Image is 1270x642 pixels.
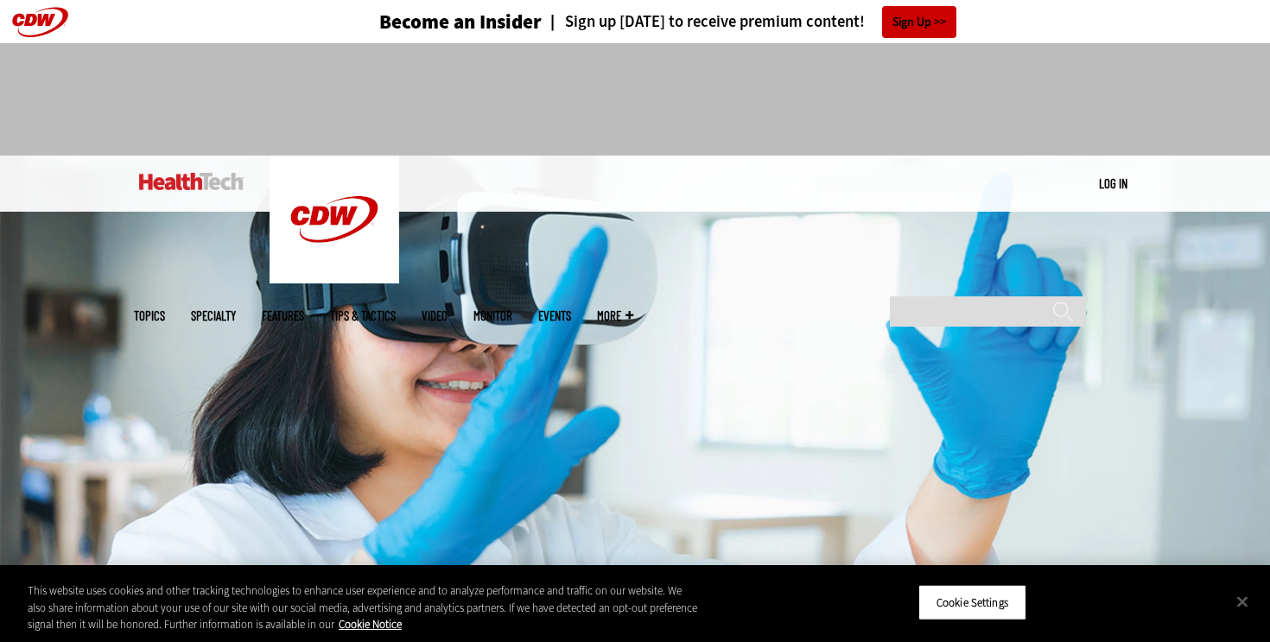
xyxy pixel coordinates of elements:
[314,12,542,32] a: Become an Insider
[542,14,865,30] a: Sign up [DATE] to receive premium content!
[473,309,512,322] a: MonITor
[321,60,949,138] iframe: advertisement
[538,309,571,322] a: Events
[270,270,399,288] a: CDW
[1099,175,1127,193] div: User menu
[379,12,542,32] h3: Become an Insider
[422,309,448,322] a: Video
[139,173,244,190] img: Home
[262,309,304,322] a: Features
[918,584,1026,620] button: Cookie Settings
[28,582,699,633] div: This website uses cookies and other tracking technologies to enhance user experience and to analy...
[1099,175,1127,191] a: Log in
[270,156,399,283] img: Home
[1223,582,1261,620] button: Close
[191,309,236,322] span: Specialty
[134,309,165,322] span: Topics
[882,6,956,38] a: Sign Up
[339,617,402,632] a: More information about your privacy
[330,309,396,322] a: Tips & Tactics
[597,309,633,322] span: More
